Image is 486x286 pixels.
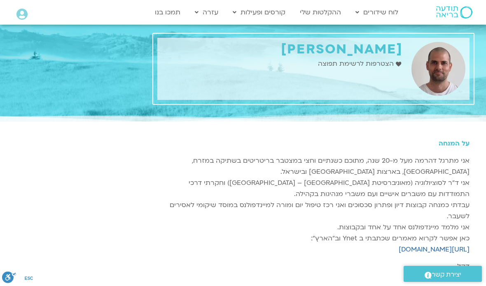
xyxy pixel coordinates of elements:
[436,6,472,18] img: תודעה בריאה
[318,58,403,69] a: הצטרפות לרשימת תפוצה
[157,155,470,255] p: אני מתרגל דהרמה מעל מ-20 שנה, מתוכם כשנתיים וחצי במצטבר בריטריטים בשתיקה במזרח, [GEOGRAPHIC_DATA]...
[432,269,461,280] span: יצירת קשר
[318,58,396,69] span: הצטרפות לרשימת תפוצה
[399,245,470,254] a: [URL][DOMAIN_NAME]
[161,42,403,57] h1: [PERSON_NAME]
[229,5,290,20] a: קורסים ופעילות
[296,5,345,20] a: ההקלטות שלי
[151,5,185,20] a: תמכו בנו
[191,5,222,20] a: עזרה
[157,140,470,147] h5: על המנחה
[404,266,482,282] a: יצירת קשר
[351,5,402,20] a: לוח שידורים
[157,261,470,272] p: דקל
